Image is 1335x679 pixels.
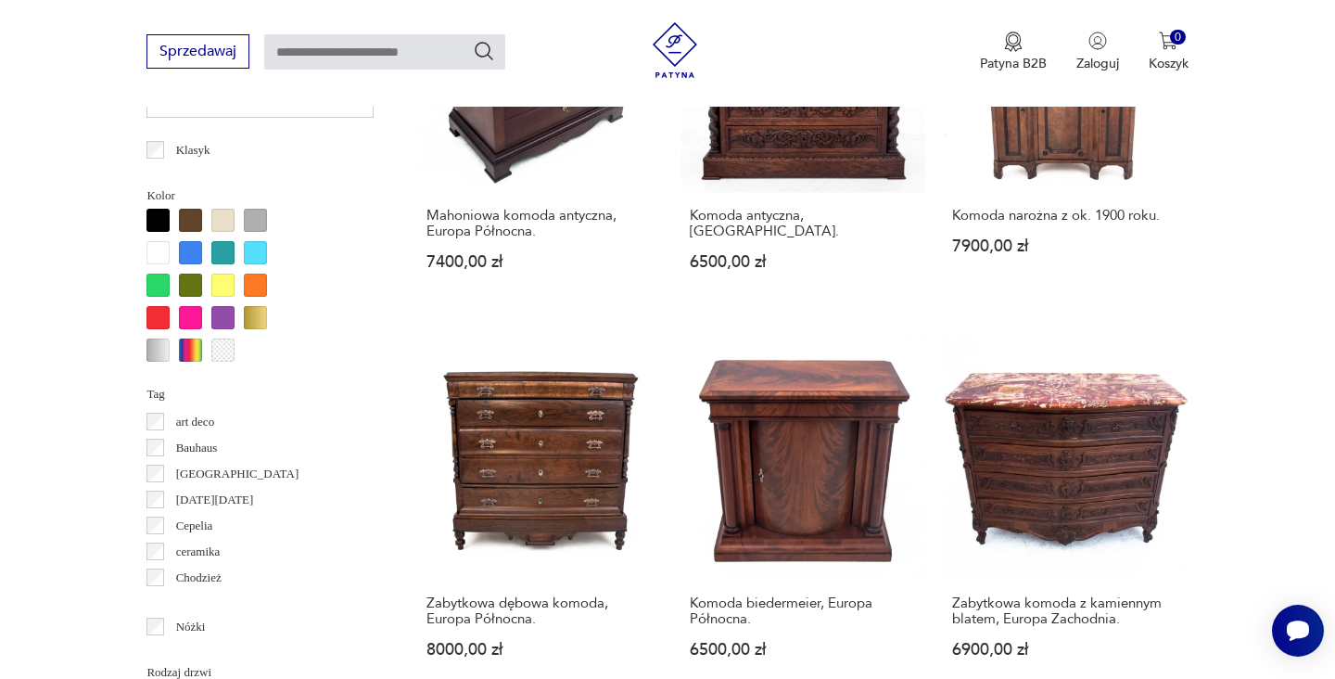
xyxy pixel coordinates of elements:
[146,34,249,69] button: Sprzedawaj
[1076,32,1119,72] button: Zaloguj
[176,464,299,484] p: [GEOGRAPHIC_DATA]
[1159,32,1177,50] img: Ikona koszyka
[146,384,374,404] p: Tag
[952,208,1179,224] h3: Komoda narożna z ok. 1900 roku.
[952,596,1179,627] h3: Zabytkowa komoda z kamiennym blatem, Europa Zachodnia.
[426,596,654,627] h3: Zabytkowa dębowa komoda, Europa Północna.
[176,516,213,536] p: Cepelia
[176,594,221,614] p: Ćmielów
[690,642,917,658] p: 6500,00 zł
[1149,55,1189,72] p: Koszyk
[1149,32,1189,72] button: 0Koszyk
[952,642,1179,658] p: 6900,00 zł
[690,208,917,239] h3: Komoda antyczna, [GEOGRAPHIC_DATA].
[426,254,654,270] p: 7400,00 zł
[690,254,917,270] p: 6500,00 zł
[980,32,1047,72] a: Ikona medaluPatyna B2B
[176,617,206,637] p: Nóżki
[1272,605,1324,657] iframe: Smartsupp widget button
[176,568,222,588] p: Chodzież
[176,412,215,432] p: art deco
[952,238,1179,254] p: 7900,00 zł
[980,55,1047,72] p: Patyna B2B
[426,208,654,239] h3: Mahoniowa komoda antyczna, Europa Północna.
[1170,30,1186,45] div: 0
[176,140,210,160] p: Klasyk
[690,596,917,627] h3: Komoda biedermeier, Europa Północna.
[426,642,654,658] p: 8000,00 zł
[1076,55,1119,72] p: Zaloguj
[146,186,374,206] p: Kolor
[176,490,254,510] p: [DATE][DATE]
[473,40,495,62] button: Szukaj
[176,542,221,562] p: ceramika
[1004,32,1023,52] img: Ikona medalu
[146,46,249,59] a: Sprzedawaj
[647,22,703,78] img: Patyna - sklep z meblami i dekoracjami vintage
[176,438,218,458] p: Bauhaus
[980,32,1047,72] button: Patyna B2B
[1088,32,1107,50] img: Ikonka użytkownika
